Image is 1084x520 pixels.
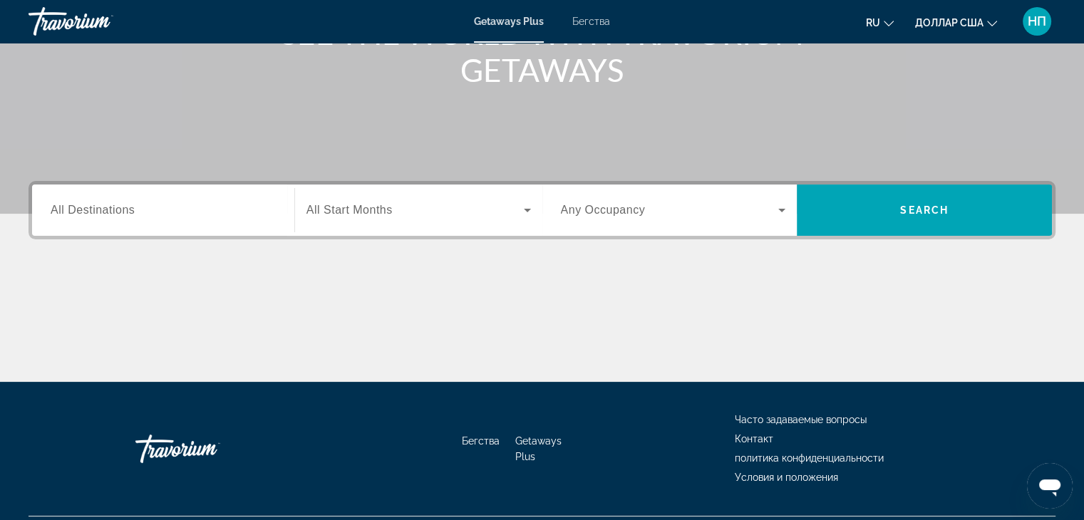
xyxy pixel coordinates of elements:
button: Изменить валюту [915,12,997,33]
span: All Destinations [51,204,135,216]
font: доллар США [915,17,984,28]
button: Меню пользователя [1018,6,1055,36]
a: Часто задаваемые вопросы [735,414,867,425]
a: Бегства [462,435,500,447]
a: Иди домой [135,427,278,470]
span: Any Occupancy [561,204,646,216]
a: Условия и положения [735,472,838,483]
button: Поиск [797,184,1052,236]
a: политика конфиденциальности [735,452,884,464]
font: НП [1028,14,1046,28]
a: Травориум [29,3,171,40]
a: Getaways Plus [474,16,544,27]
h1: SEE THE WORLD WITH TRAVORIUM GETAWAYS [275,14,810,88]
a: Бегства [572,16,610,27]
span: Search [900,204,949,216]
button: Изменить язык [866,12,894,33]
input: Выберите пункт назначения [51,202,276,219]
iframe: Кнопка для запуска окна сообщений [1027,463,1073,509]
font: ru [866,17,880,28]
span: All Start Months [306,204,393,216]
div: Виджет поиска [32,184,1052,236]
a: Контакт [735,433,773,444]
a: Getaways Plus [515,435,562,462]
